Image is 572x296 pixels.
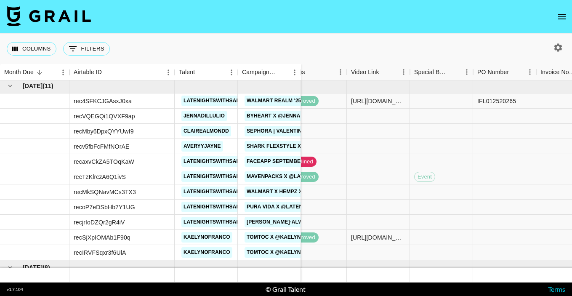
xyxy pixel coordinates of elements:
[181,111,227,121] a: jennadillulio
[74,64,102,80] div: Airtable ID
[181,141,223,152] a: averyyjayne
[225,66,238,79] button: Menu
[7,42,56,56] button: Select columns
[266,285,306,293] div: © Grail Talent
[284,64,347,80] div: Status
[415,173,435,181] span: Event
[379,66,391,78] button: Sort
[245,232,329,243] a: TomToc x @kaelynofranco
[410,64,473,80] div: Special Booking Type
[181,247,232,258] a: kaelynofranco
[4,261,16,273] button: hide children
[288,97,319,105] span: approved
[74,112,135,120] div: recVQEGQi1QVXF9ap
[449,66,460,78] button: Sort
[4,64,34,80] div: Month Due
[43,263,50,272] span: ( 8 )
[288,158,317,166] span: declined
[553,8,570,25] button: open drawer
[334,66,347,78] button: Menu
[63,42,110,56] button: Show filters
[477,97,516,105] div: IFL012520265
[238,64,301,80] div: Campaign (Type)
[181,171,246,182] a: latenightswithsara
[74,218,125,227] div: recjrIoDZQr2gR4iV
[397,66,410,78] button: Menu
[473,64,536,80] div: PO Number
[162,66,175,79] button: Menu
[74,233,130,242] div: recSjXpIOMAb1F90q
[57,66,69,79] button: Menu
[181,156,246,167] a: latenightswithsara
[460,66,473,78] button: Menu
[242,64,277,80] div: Campaign (Type)
[245,126,422,136] a: Sephora | Valentino Makeup September x @clairealmondd
[74,173,126,181] div: recTzKlrczA6Q1ivS
[181,232,232,243] a: kaelynofranco
[74,97,132,105] div: rec4SFKCJGAsxJ0xa
[245,141,347,152] a: Shark FlexStyle x @averyyjayne
[288,173,319,181] span: approved
[288,234,319,242] span: approved
[34,67,45,78] button: Sort
[524,66,536,78] button: Menu
[347,64,410,80] div: Video Link
[277,67,288,78] button: Sort
[74,203,135,211] div: recoP7eDSbHb7Y1UG
[74,127,134,136] div: recMby6DpxQYYUwI9
[102,67,114,78] button: Sort
[181,202,246,212] a: latenightswithsara
[74,157,134,166] div: recaxvCkZA5TOqKaW
[245,217,372,227] a: [PERSON_NAME]-ALWAYSON-SEPTEMBER25-001
[351,64,379,80] div: Video Link
[245,96,408,106] a: Walmart Realm '25 | September x @latenightwithsara
[23,82,43,90] span: [DATE]
[305,66,317,78] button: Sort
[181,96,246,106] a: latenightswithsara
[181,187,246,197] a: latenightswithsara
[288,66,301,79] button: Menu
[181,217,246,227] a: latenightswithsara
[69,64,175,80] div: Airtable ID
[245,156,375,167] a: FACEAPP September x @Latenightwithsara
[195,67,207,78] button: Sort
[548,285,565,293] a: Terms
[509,66,521,78] button: Sort
[175,64,238,80] div: Talent
[351,97,405,105] div: https://www.instagram.com/reel/DOoKsZTDunv/?igsh=aW9vdTZ6cWsxMTJo
[43,82,53,90] span: ( 11 )
[245,202,345,212] a: Pura Vida x @latenightwithsara
[181,126,231,136] a: clairealmondd
[74,248,126,257] div: recIRVFSqxr3f6UlA
[74,188,136,196] div: recMkSQNavMCs3TX3
[245,247,329,258] a: TomToc x @kaelynofranco
[179,64,195,80] div: Talent
[23,263,43,272] span: [DATE]
[7,287,23,292] div: v 1.7.104
[351,233,405,242] div: https://www.instagram.com/reel/DLknin_AV51/?utm_source=ig_web_copy_link&igsh=MWp4bGFmM2UzYmI3dA==
[4,80,16,92] button: hide children
[245,111,326,121] a: ByHeart x @JennaDillulio
[245,171,353,182] a: MavenPacks x @latenightwithsara
[414,64,449,80] div: Special Booking Type
[74,142,129,151] div: recv5fbFcFMfNOrAE
[7,6,91,26] img: Grail Talent
[245,187,367,197] a: Walmart x Hempz x @latenightwithsara
[477,64,509,80] div: PO Number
